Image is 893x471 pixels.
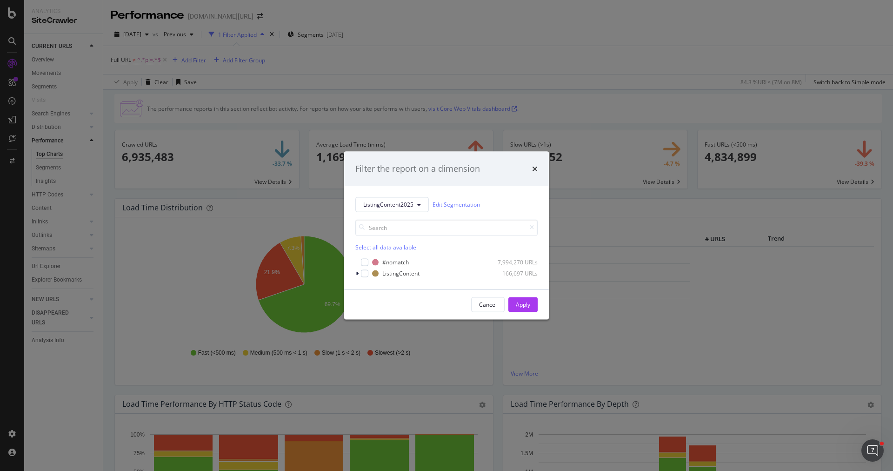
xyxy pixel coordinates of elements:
div: Apply [516,301,530,309]
iframe: Intercom live chat [861,439,884,462]
div: 166,697 URLs [492,269,538,277]
div: Cancel [479,301,497,309]
div: 7,994,270 URLs [492,258,538,266]
div: Filter the report on a dimension [355,163,480,175]
div: #nomatch [382,258,409,266]
div: times [532,163,538,175]
span: ListingContent2025 [363,201,413,209]
input: Search [355,219,538,235]
button: Apply [508,297,538,312]
button: Cancel [471,297,505,312]
div: modal [344,152,549,320]
a: Edit Segmentation [433,200,480,209]
button: ListingContent2025 [355,197,429,212]
div: Select all data available [355,243,538,251]
div: ListingContent [382,269,420,277]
